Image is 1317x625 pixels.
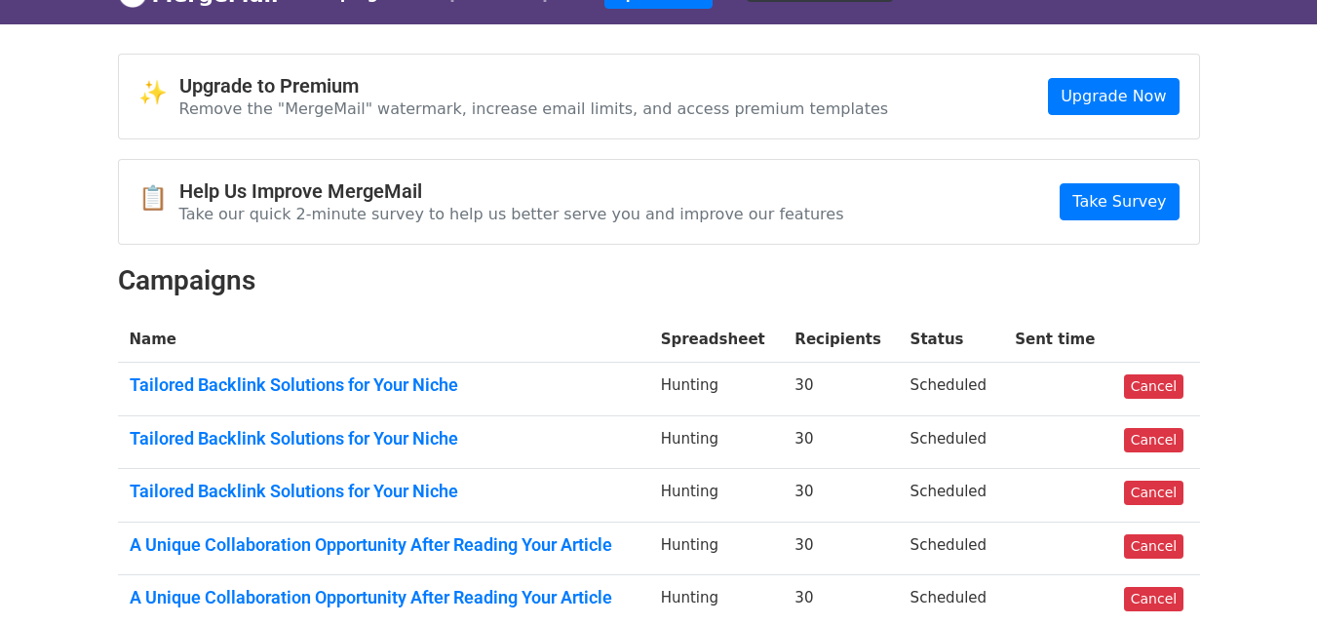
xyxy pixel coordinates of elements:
[130,534,638,556] a: A Unique Collaboration Opportunity After Reading Your Article
[899,317,1004,363] th: Status
[783,317,898,363] th: Recipients
[899,469,1004,523] td: Scheduled
[1003,317,1112,363] th: Sent time
[118,317,649,363] th: Name
[899,415,1004,469] td: Scheduled
[649,415,784,469] td: Hunting
[179,179,844,203] h4: Help Us Improve MergeMail
[1060,183,1179,220] a: Take Survey
[179,74,889,98] h4: Upgrade to Premium
[783,363,898,416] td: 30
[649,522,784,575] td: Hunting
[130,374,638,396] a: Tailored Backlink Solutions for Your Niche
[130,587,638,608] a: A Unique Collaboration Opportunity After Reading Your Article
[649,317,784,363] th: Spreadsheet
[1048,78,1179,115] a: Upgrade Now
[1124,428,1183,452] a: Cancel
[1124,481,1183,505] a: Cancel
[138,184,179,213] span: 📋
[783,469,898,523] td: 30
[899,363,1004,416] td: Scheduled
[130,481,638,502] a: Tailored Backlink Solutions for Your Niche
[649,363,784,416] td: Hunting
[783,522,898,575] td: 30
[179,98,889,119] p: Remove the "MergeMail" watermark, increase email limits, and access premium templates
[783,415,898,469] td: 30
[1220,531,1317,625] iframe: Chat Widget
[1124,587,1183,611] a: Cancel
[130,428,638,449] a: Tailored Backlink Solutions for Your Niche
[1124,534,1183,559] a: Cancel
[899,522,1004,575] td: Scheduled
[179,204,844,224] p: Take our quick 2-minute survey to help us better serve you and improve our features
[138,79,179,107] span: ✨
[649,469,784,523] td: Hunting
[1124,374,1183,399] a: Cancel
[118,264,1200,297] h2: Campaigns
